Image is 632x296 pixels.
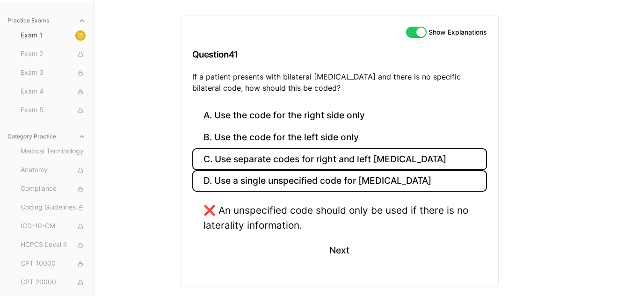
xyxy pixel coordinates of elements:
button: Medical Terminology [17,144,89,159]
span: Medical Terminology [21,146,86,157]
button: Exam 5 [17,103,89,118]
span: Compliance [21,184,86,194]
button: Exam 1 [17,28,89,43]
button: C. Use separate codes for right and left [MEDICAL_DATA] [192,148,487,170]
button: Exam 4 [17,84,89,99]
span: Coding Guidelines [21,202,86,213]
button: Anatomy [17,163,89,178]
button: Exam 2 [17,47,89,62]
span: ICD-10-CM [21,221,86,231]
button: Compliance [17,181,89,196]
button: Coding Guidelines [17,200,89,215]
button: A. Use the code for the right side only [192,105,487,127]
span: Exam 1 [21,30,86,41]
p: If a patient presents with bilateral [MEDICAL_DATA] and there is no specific bilateral code, how ... [192,71,487,94]
button: CPT 10000 [17,256,89,271]
button: B. Use the code for the left side only [192,127,487,149]
button: Exam 3 [17,65,89,80]
span: CPT 10000 [21,259,86,269]
span: Exam 5 [21,105,86,116]
h3: Question 41 [192,41,487,68]
span: Anatomy [21,165,86,175]
span: Exam 3 [21,68,86,78]
span: Exam 2 [21,49,86,59]
span: CPT 20000 [21,277,86,288]
label: Show Explanations [429,29,487,36]
span: Exam 4 [21,87,86,97]
span: HCPCS Level II [21,240,86,250]
button: ICD-10-CM [17,219,89,234]
button: Next [318,238,361,263]
div: ❌ An unspecified code should only be used if there is no laterality information. [203,203,476,232]
button: CPT 20000 [17,275,89,290]
button: Practice Exams [4,13,89,28]
button: Category Practice [4,129,89,144]
button: D. Use a single unspecified code for [MEDICAL_DATA] [192,170,487,192]
button: HCPCS Level II [17,238,89,253]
